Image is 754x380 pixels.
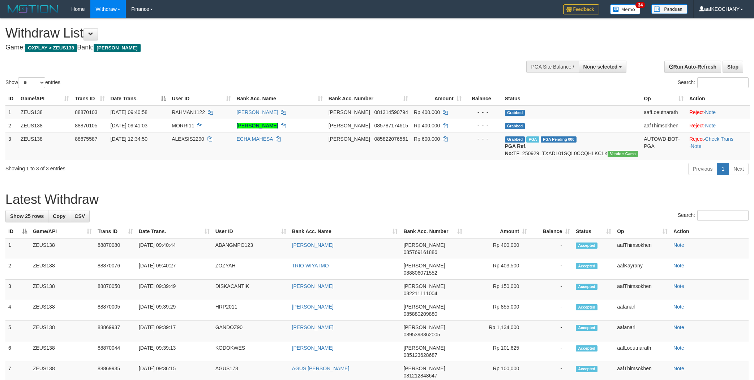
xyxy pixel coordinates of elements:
[5,26,496,40] h1: Withdraw List
[5,238,30,259] td: 1
[5,4,60,14] img: MOTION_logo.png
[136,300,213,321] td: [DATE] 09:39:29
[5,44,496,51] h4: Game: Bank:
[95,300,136,321] td: 88870005
[688,163,717,175] a: Previous
[530,341,573,362] td: -
[664,61,721,73] a: Run Auto-Refresh
[75,123,97,128] span: 88870105
[213,259,289,280] td: ZOZYAH
[678,77,749,88] label: Search:
[400,225,465,238] th: Bank Acc. Number: activate to sort column ascending
[172,123,194,128] span: MORRI11
[30,280,95,300] td: ZEUS138
[292,304,334,310] a: [PERSON_NAME]
[403,311,437,317] span: Copy 085880209880 to clipboard
[465,238,530,259] td: Rp 400,000
[5,341,30,362] td: 6
[576,263,597,269] span: Accepted
[213,300,289,321] td: HRP2011
[541,136,577,143] span: PGA Pending
[673,242,684,248] a: Note
[673,283,684,289] a: Note
[30,321,95,341] td: ZEUS138
[403,283,445,289] span: [PERSON_NAME]
[94,44,140,52] span: [PERSON_NAME]
[641,92,686,105] th: Op: activate to sort column ascending
[292,263,329,268] a: TRIO WIYATMO
[18,105,72,119] td: ZEUS138
[136,238,213,259] td: [DATE] 09:40:44
[614,225,671,238] th: Op: activate to sort column ascending
[403,345,445,351] span: [PERSON_NAME]
[610,4,641,14] img: Button%20Memo.svg
[403,332,440,337] span: Copy 0895393362005 to clipboard
[614,259,671,280] td: aafKayrany
[576,366,597,372] span: Accepted
[18,77,45,88] select: Showentries
[505,123,525,129] span: Grabbed
[75,136,97,142] span: 88675587
[583,64,618,70] span: None selected
[403,249,437,255] span: Copy 085769161886 to clipboard
[526,136,539,143] span: Marked by aafpengsreynich
[414,109,440,115] span: Rp 400.000
[237,136,273,142] a: ECHA MAHESA
[5,77,60,88] label: Show entries
[465,225,530,238] th: Amount: activate to sort column ascending
[95,280,136,300] td: 88870050
[292,345,334,351] a: [PERSON_NAME]
[5,192,749,207] h1: Latest Withdraw
[234,92,326,105] th: Bank Acc. Name: activate to sort column ascending
[292,324,334,330] a: [PERSON_NAME]
[673,304,684,310] a: Note
[111,136,147,142] span: [DATE] 12:34:50
[213,341,289,362] td: KODOKWES
[326,92,411,105] th: Bank Acc. Number: activate to sort column ascending
[10,213,44,219] span: Show 25 rows
[689,123,704,128] a: Reject
[526,61,578,73] div: PGA Site Balance /
[5,280,30,300] td: 3
[25,44,77,52] span: OXPLAY > ZEUS138
[5,259,30,280] td: 2
[502,92,641,105] th: Status
[213,225,289,238] th: User ID: activate to sort column ascending
[169,92,234,105] th: User ID: activate to sort column ascending
[136,341,213,362] td: [DATE] 09:39:13
[403,366,445,371] span: [PERSON_NAME]
[573,225,614,238] th: Status: activate to sort column ascending
[576,345,597,351] span: Accepted
[111,109,147,115] span: [DATE] 09:40:58
[467,135,499,143] div: - - -
[576,243,597,249] span: Accepted
[614,321,671,341] td: aafanarl
[530,321,573,341] td: -
[374,109,408,115] span: Copy 081314590794 to clipboard
[213,238,289,259] td: ABANGMPO123
[95,259,136,280] td: 88870076
[95,238,136,259] td: 88870080
[465,300,530,321] td: Rp 855,000
[530,300,573,321] td: -
[705,109,716,115] a: Note
[136,225,213,238] th: Date Trans.: activate to sort column ascending
[172,136,204,142] span: ALEXSIS2290
[673,324,684,330] a: Note
[530,225,573,238] th: Balance: activate to sort column ascending
[95,321,136,341] td: 88869937
[414,136,440,142] span: Rp 600.000
[329,123,370,128] span: [PERSON_NAME]
[70,210,90,222] a: CSV
[576,304,597,310] span: Accepted
[5,105,18,119] td: 1
[213,280,289,300] td: DISKACANTIK
[30,238,95,259] td: ZEUS138
[111,123,147,128] span: [DATE] 09:41:03
[673,263,684,268] a: Note
[641,132,686,160] td: AUTOWD-BOT-PGA
[465,321,530,341] td: Rp 1,134,000
[30,341,95,362] td: ZEUS138
[465,341,530,362] td: Rp 101,625
[464,92,502,105] th: Balance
